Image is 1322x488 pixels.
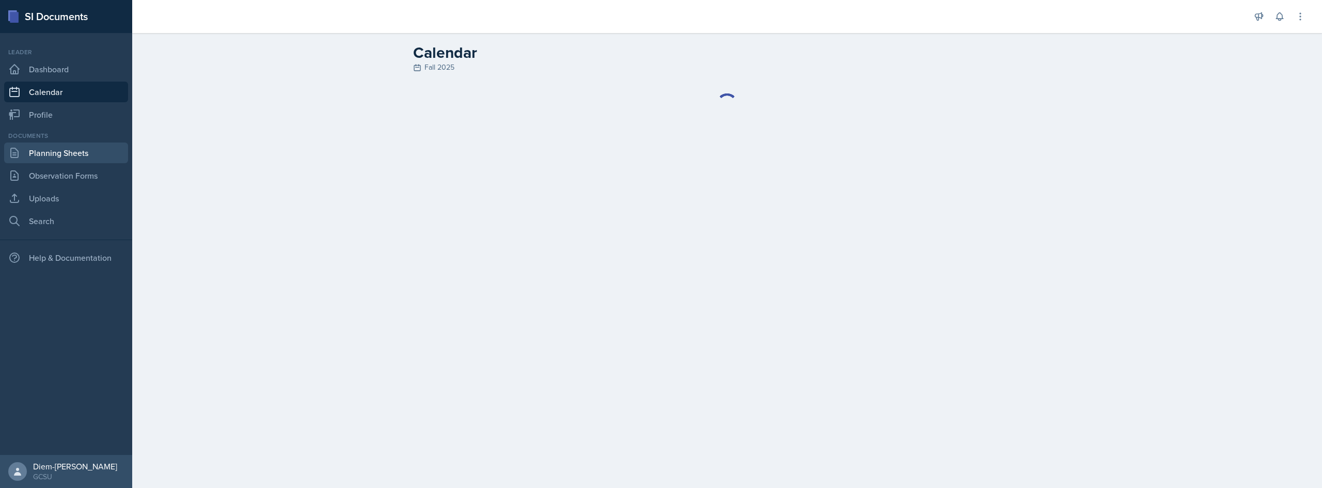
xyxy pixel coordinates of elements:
[413,62,1041,73] div: Fall 2025
[4,211,128,231] a: Search
[33,471,117,482] div: GCSU
[4,131,128,140] div: Documents
[4,143,128,163] a: Planning Sheets
[4,104,128,125] a: Profile
[413,43,1041,62] h2: Calendar
[4,247,128,268] div: Help & Documentation
[33,461,117,471] div: Diem-[PERSON_NAME]
[4,165,128,186] a: Observation Forms
[4,188,128,209] a: Uploads
[4,59,128,80] a: Dashboard
[4,48,128,57] div: Leader
[4,82,128,102] a: Calendar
